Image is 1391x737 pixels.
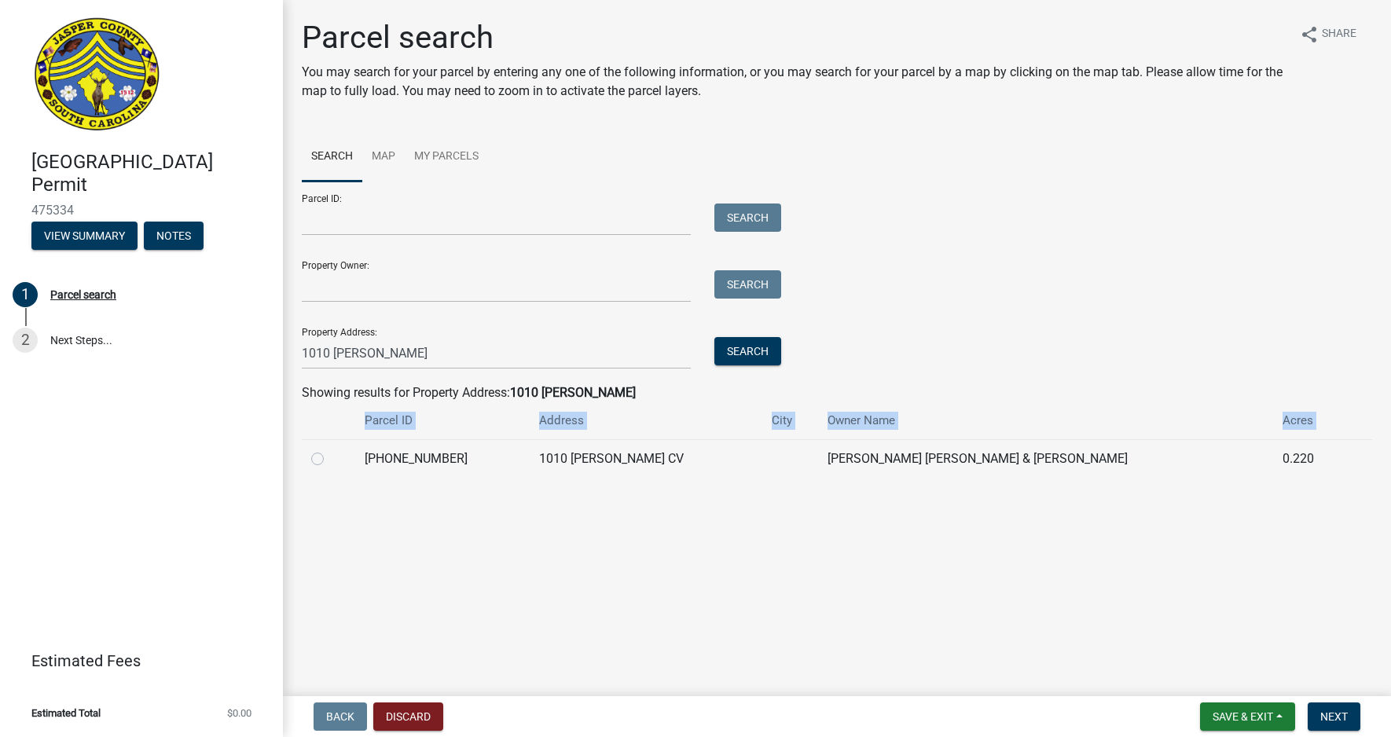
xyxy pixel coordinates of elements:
[1213,710,1273,723] span: Save & Exit
[714,203,781,232] button: Search
[714,337,781,365] button: Search
[144,230,204,243] wm-modal-confirm: Notes
[1287,19,1369,49] button: shareShare
[31,222,138,250] button: View Summary
[405,132,488,182] a: My Parcels
[1273,439,1345,478] td: 0.220
[31,151,270,196] h4: [GEOGRAPHIC_DATA] Permit
[1273,402,1345,439] th: Acres
[355,439,529,478] td: [PHONE_NUMBER]
[373,702,443,731] button: Discard
[144,222,204,250] button: Notes
[302,19,1287,57] h1: Parcel search
[818,439,1273,478] td: [PERSON_NAME] [PERSON_NAME] & [PERSON_NAME]
[530,402,763,439] th: Address
[31,16,163,134] img: Jasper County, South Carolina
[362,132,405,182] a: Map
[326,710,354,723] span: Back
[1300,25,1319,44] i: share
[13,645,258,676] a: Estimated Fees
[13,282,38,307] div: 1
[302,63,1287,101] p: You may search for your parcel by entering any one of the following information, or you may searc...
[510,385,636,400] strong: 1010 [PERSON_NAME]
[1308,702,1360,731] button: Next
[1200,702,1295,731] button: Save & Exit
[530,439,763,478] td: 1010 [PERSON_NAME] CV
[227,708,251,718] span: $0.00
[31,230,138,243] wm-modal-confirm: Summary
[1320,710,1348,723] span: Next
[762,402,818,439] th: City
[714,270,781,299] button: Search
[50,289,116,300] div: Parcel search
[818,402,1273,439] th: Owner Name
[302,383,1372,402] div: Showing results for Property Address:
[1322,25,1356,44] span: Share
[13,328,38,353] div: 2
[302,132,362,182] a: Search
[31,203,251,218] span: 475334
[355,402,529,439] th: Parcel ID
[31,708,101,718] span: Estimated Total
[314,702,367,731] button: Back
